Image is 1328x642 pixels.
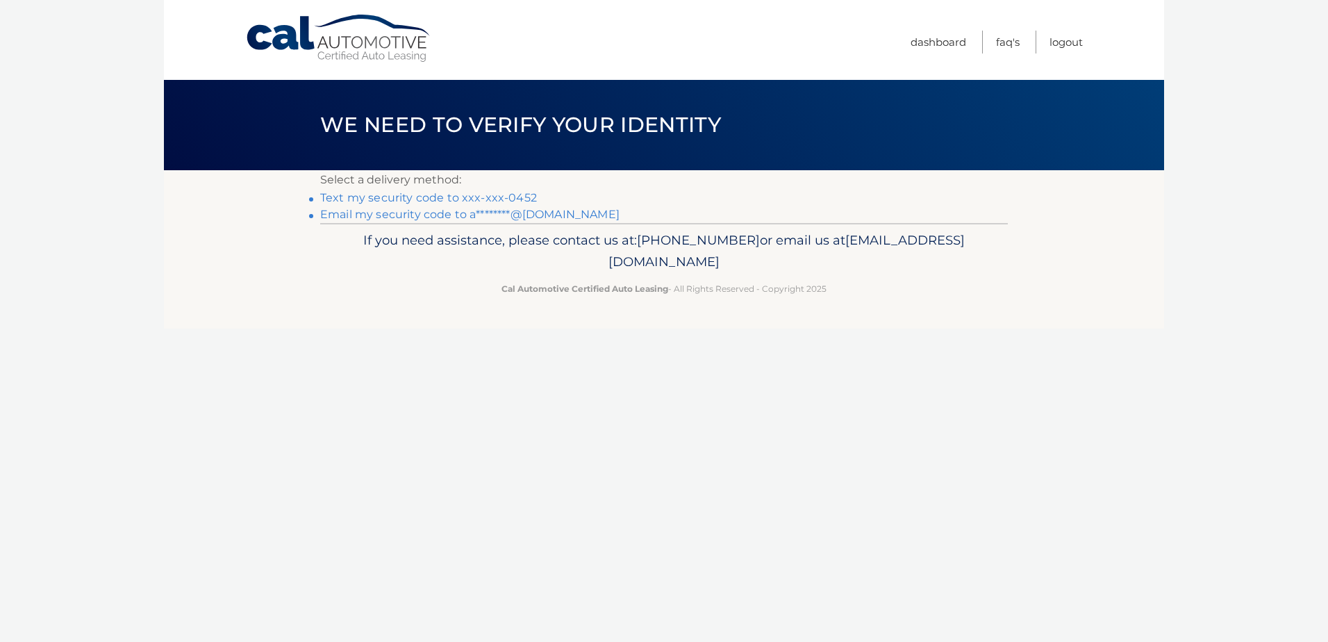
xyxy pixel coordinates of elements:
span: We need to verify your identity [320,112,721,138]
a: Dashboard [911,31,966,53]
a: Logout [1049,31,1083,53]
a: Email my security code to a********@[DOMAIN_NAME] [320,208,620,221]
a: FAQ's [996,31,1020,53]
p: If you need assistance, please contact us at: or email us at [329,229,999,274]
a: Text my security code to xxx-xxx-0452 [320,191,537,204]
span: [PHONE_NUMBER] [637,232,760,248]
a: Cal Automotive [245,14,433,63]
p: - All Rights Reserved - Copyright 2025 [329,281,999,296]
p: Select a delivery method: [320,170,1008,190]
strong: Cal Automotive Certified Auto Leasing [501,283,668,294]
